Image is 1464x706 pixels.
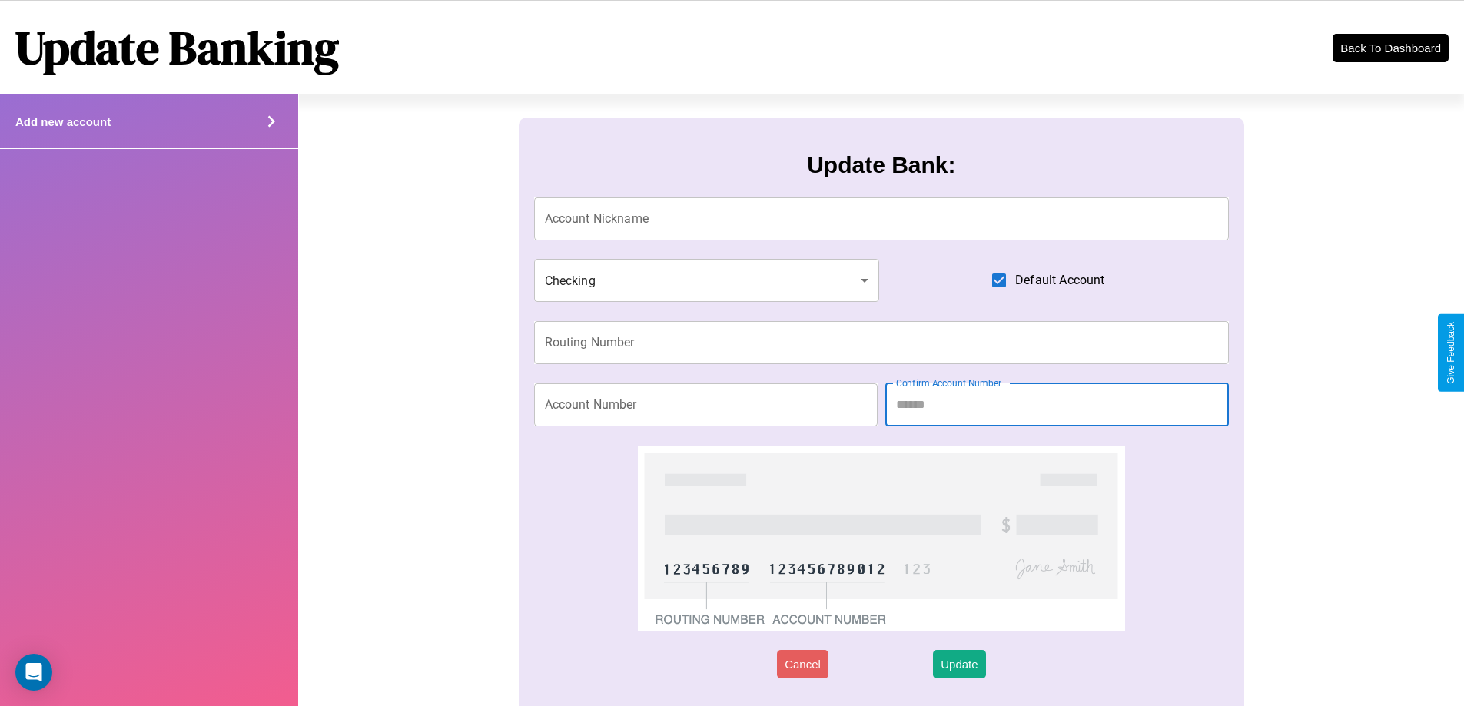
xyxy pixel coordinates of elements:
[807,152,955,178] h3: Update Bank:
[15,115,111,128] h4: Add new account
[777,650,828,678] button: Cancel
[534,259,880,302] div: Checking
[15,16,339,79] h1: Update Banking
[933,650,985,678] button: Update
[1333,34,1449,62] button: Back To Dashboard
[1015,271,1104,290] span: Default Account
[638,446,1124,631] img: check
[15,654,52,691] div: Open Intercom Messenger
[896,376,1001,389] label: Confirm Account Number
[1446,322,1456,384] div: Give Feedback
